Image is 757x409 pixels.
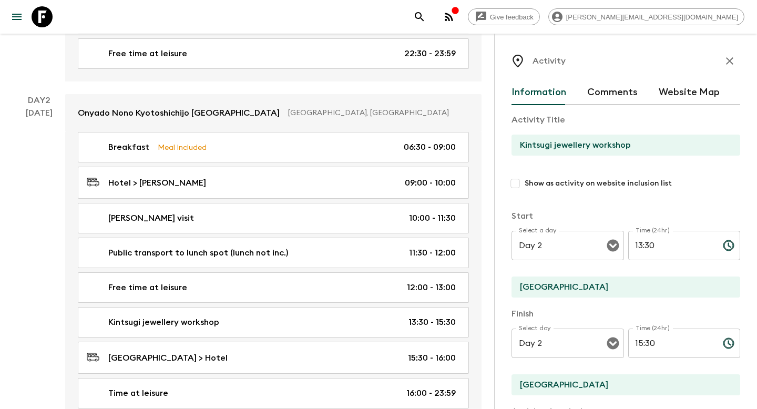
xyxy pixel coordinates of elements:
input: hh:mm [628,231,714,260]
a: Give feedback [468,8,540,25]
button: Open [606,336,620,351]
input: E.g Hozuagawa boat tour [512,135,732,156]
p: [GEOGRAPHIC_DATA] > Hotel [108,352,228,364]
span: Show as activity on website inclusion list [525,178,672,189]
p: 15:30 - 16:00 [408,352,456,364]
button: Comments [587,80,638,105]
p: 22:30 - 23:59 [404,47,456,60]
p: Activity Title [512,114,740,126]
a: [GEOGRAPHIC_DATA] > Hotel15:30 - 16:00 [78,342,469,374]
p: Onyado Nono Kyotoshichijo [GEOGRAPHIC_DATA] [78,107,280,119]
button: Choose time, selected time is 3:30 PM [718,333,739,354]
p: Free time at leisure [108,47,187,60]
span: Give feedback [484,13,539,21]
button: Choose time, selected time is 1:30 PM [718,235,739,256]
p: Kintsugi jewellery workshop [108,316,219,329]
p: 06:30 - 09:00 [404,141,456,154]
button: Website Map [659,80,720,105]
p: Free time at leisure [108,281,187,294]
p: 13:30 - 15:30 [408,316,456,329]
input: hh:mm [628,329,714,358]
p: 12:00 - 13:00 [407,281,456,294]
label: Time (24hr) [636,324,670,333]
label: Select day [519,324,551,333]
label: Time (24hr) [636,226,670,235]
a: Time at leisure16:00 - 23:59 [78,378,469,408]
a: Hotel > [PERSON_NAME]09:00 - 10:00 [78,167,469,199]
p: 11:30 - 12:00 [409,247,456,259]
a: BreakfastMeal Included06:30 - 09:00 [78,132,469,162]
a: Public transport to lunch spot (lunch not inc.)11:30 - 12:00 [78,238,469,268]
label: Select a day [519,226,556,235]
button: Open [606,238,620,253]
a: Free time at leisure12:00 - 13:00 [78,272,469,303]
a: Kintsugi jewellery workshop13:30 - 15:30 [78,307,469,338]
p: Breakfast [108,141,149,154]
button: search adventures [409,6,430,27]
p: 16:00 - 23:59 [406,387,456,400]
a: Free time at leisure22:30 - 23:59 [78,38,469,69]
input: End Location (leave blank if same as Start) [512,374,732,395]
div: [PERSON_NAME][EMAIL_ADDRESS][DOMAIN_NAME] [548,8,744,25]
p: Time at leisure [108,387,168,400]
p: [GEOGRAPHIC_DATA], [GEOGRAPHIC_DATA] [288,108,461,118]
a: [PERSON_NAME] visit10:00 - 11:30 [78,203,469,233]
button: Information [512,80,566,105]
button: menu [6,6,27,27]
p: Day 2 [13,94,65,107]
a: Onyado Nono Kyotoshichijo [GEOGRAPHIC_DATA][GEOGRAPHIC_DATA], [GEOGRAPHIC_DATA] [65,94,482,132]
p: 10:00 - 11:30 [409,212,456,224]
p: Finish [512,308,740,320]
p: Start [512,210,740,222]
input: Start Location [512,277,732,298]
span: [PERSON_NAME][EMAIL_ADDRESS][DOMAIN_NAME] [560,13,744,21]
p: Public transport to lunch spot (lunch not inc.) [108,247,288,259]
p: 09:00 - 10:00 [405,177,456,189]
p: Activity [533,55,566,67]
p: [PERSON_NAME] visit [108,212,194,224]
p: Hotel > [PERSON_NAME] [108,177,206,189]
p: Meal Included [158,141,207,153]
